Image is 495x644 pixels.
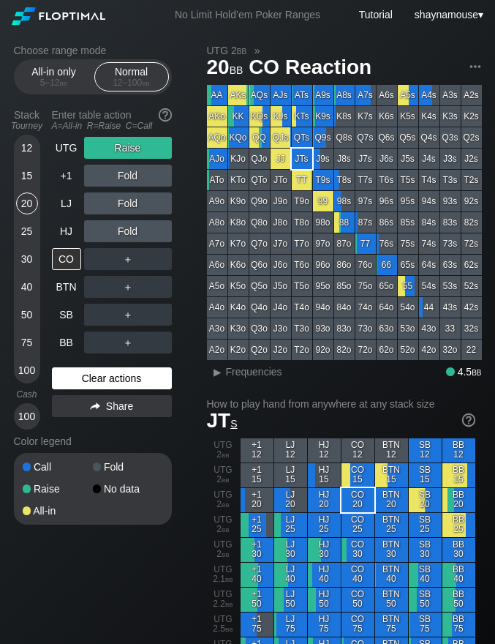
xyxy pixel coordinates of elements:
[398,212,418,233] div: 85s
[230,414,237,430] span: s
[292,255,312,275] div: T6o
[461,340,482,360] div: 22
[241,513,273,537] div: +1 25
[207,409,238,432] span: JT
[313,276,333,296] div: 95o
[341,438,374,463] div: CO 12
[16,304,38,326] div: 50
[52,103,172,137] div: Enter table action
[334,276,355,296] div: 85o
[419,127,439,148] div: Q4s
[228,149,249,169] div: KJo
[308,438,341,463] div: HJ 12
[16,220,38,242] div: 25
[461,85,482,105] div: A2s
[334,297,355,318] div: 84o
[440,127,461,148] div: Q3s
[228,340,249,360] div: K2o
[334,318,355,339] div: 83o
[308,588,341,612] div: HJ 50
[271,297,291,318] div: J4o
[440,233,461,254] div: 73s
[222,549,230,559] span: bb
[16,165,38,187] div: 15
[334,212,355,233] div: 88
[205,56,246,80] span: 20
[271,318,291,339] div: J3o
[375,488,408,512] div: BTN 20
[246,45,268,56] span: »
[207,170,227,190] div: ATo
[398,106,418,127] div: K5s
[157,107,173,123] img: help.32db89a4.svg
[419,191,439,211] div: 94s
[271,170,291,190] div: JTo
[249,85,270,105] div: AQs
[16,248,38,270] div: 30
[8,121,46,131] div: Tourney
[442,488,475,512] div: BB 20
[207,233,227,254] div: A7o
[341,488,374,512] div: CO 20
[292,149,312,169] div: JTs
[84,220,172,242] div: Fold
[228,170,249,190] div: KTo
[440,297,461,318] div: 43s
[398,318,418,339] div: 53o
[355,191,376,211] div: 97s
[341,588,374,612] div: CO 50
[313,212,333,233] div: 98o
[446,366,481,378] div: 4.5
[313,191,333,211] div: 99
[409,538,442,562] div: SB 30
[230,61,243,77] span: bb
[14,45,172,56] h2: Choose range mode
[313,297,333,318] div: 94o
[377,276,397,296] div: 65o
[249,318,270,339] div: Q3o
[271,340,291,360] div: J2o
[442,513,475,537] div: BB 25
[419,149,439,169] div: J4s
[377,318,397,339] div: 63o
[249,255,270,275] div: Q6o
[292,85,312,105] div: ATs
[440,318,461,339] div: 33
[207,438,240,463] div: UTG 2
[419,255,439,275] div: 64s
[93,484,163,494] div: No data
[440,212,461,233] div: 83s
[313,170,333,190] div: T9s
[274,463,307,487] div: LJ 15
[419,212,439,233] div: 84s
[440,85,461,105] div: A3s
[409,463,442,487] div: SB 15
[16,359,38,381] div: 100
[84,165,172,187] div: Fold
[419,318,439,339] div: 43o
[375,538,408,562] div: BTN 30
[398,276,418,296] div: 55
[355,255,376,275] div: 76o
[222,474,230,484] span: bb
[52,332,81,353] div: BB
[241,438,273,463] div: +1 12
[415,9,478,20] span: shaynamouse
[142,78,150,88] span: bb
[292,191,312,211] div: T9o
[249,149,270,169] div: QJo
[52,276,81,298] div: BTN
[225,599,233,609] span: bb
[398,340,418,360] div: 52o
[249,170,270,190] div: QTo
[355,340,376,360] div: 72o
[440,255,461,275] div: 63s
[274,538,307,562] div: LJ 30
[334,85,355,105] div: A8s
[375,438,408,463] div: BTN 12
[228,106,249,127] div: KK
[313,255,333,275] div: 96o
[274,563,307,587] div: LJ 40
[377,340,397,360] div: 62o
[241,588,273,612] div: +1 50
